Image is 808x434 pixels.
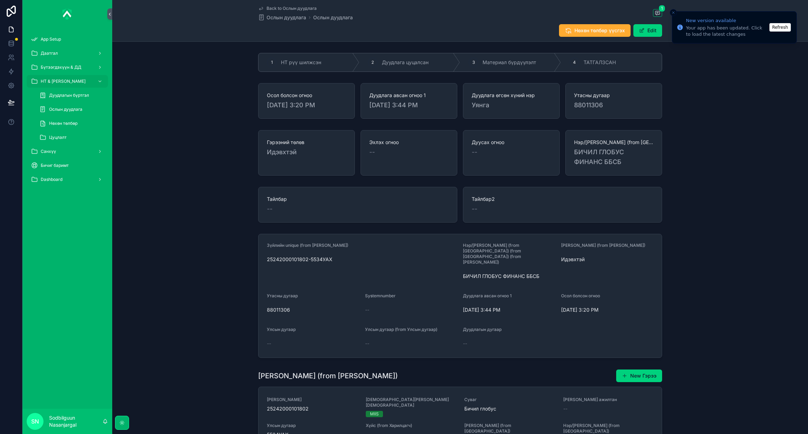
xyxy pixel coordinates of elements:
[267,147,346,157] span: Идэвхтэй
[365,293,396,298] span: Systemnumber
[271,60,273,65] span: 1
[369,92,449,99] span: Дуудлага авсан огноо 1
[653,9,662,18] button: 1
[267,340,271,347] span: --
[574,27,625,34] span: Нөхөн төлбөр үүсгэх
[563,405,567,412] span: --
[366,423,456,428] span: Хүйс (from Харилцагч)
[370,411,379,417] div: MIIS
[41,50,58,56] span: Даатгал
[561,256,654,263] span: Идэвхтэй
[267,6,317,11] span: Back to Ослын дуудлага
[41,163,69,168] span: Бичиг баримт
[574,100,653,110] span: 88011306
[267,100,346,110] span: [DATE] 3:20 PM
[267,423,357,428] span: Улсын дугаар
[31,417,39,426] span: SN
[49,121,78,126] span: Нөхөн төлбөр
[371,60,374,65] span: 2
[472,196,653,203] span: Тайлбар2
[267,306,359,313] span: 88011306
[49,93,89,98] span: Дуудлагын бүртгэл
[561,293,600,298] span: Осол болсон огноо
[27,75,108,88] a: НТ & [PERSON_NAME]
[769,23,791,32] button: Refresh
[369,100,449,110] span: [DATE] 3:44 PM
[559,24,631,37] button: Нөхөн төлбөр үүсгэх
[574,92,653,99] span: Утасны дугаар
[686,25,767,38] div: Your app has been updated. Click to load the latest changes
[27,33,108,46] a: App Setup
[35,131,108,144] a: Цуцлалт
[365,306,369,313] span: --
[670,9,677,16] button: Close toast
[633,24,662,37] button: Edit
[267,92,346,99] span: Осол болсон огноо
[41,149,56,154] span: Санхүү
[267,397,357,402] span: [PERSON_NAME]
[472,204,477,214] span: --
[267,293,298,298] span: Утасны дугаар
[267,196,449,203] span: Тайлбар
[41,36,61,42] span: App Setup
[35,103,108,116] a: Ослын дуудлага
[62,8,72,20] img: App logo
[561,243,645,248] span: [PERSON_NAME] (from [PERSON_NAME])
[27,173,108,186] a: Dashboard
[369,139,449,146] span: Эхлэх огноо
[472,92,551,99] span: Дуудлага өгсөн хүний нэр
[573,60,576,65] span: 4
[35,89,108,102] a: Дуудлагын бүртгэл
[382,59,429,66] span: Дуудлага цуцалсан
[365,327,437,332] span: Улсын дугаар (from Улсын дугаар)
[27,47,108,60] a: Даатгал
[267,243,348,248] span: Зүйлийн unique (from [PERSON_NAME])
[472,100,551,110] span: Уянга
[464,423,555,434] span: [PERSON_NAME] (from [GEOGRAPHIC_DATA])
[463,327,501,332] span: Дуудлагын дугаар
[35,117,108,130] a: Нөхөн төлбөр
[563,423,654,434] span: Нэр/[PERSON_NAME] (from [GEOGRAPHIC_DATA])
[267,327,296,332] span: Улсын дугаар
[49,107,82,112] span: Ослын дуудлага
[49,414,102,428] p: Sodbilguun Nasanjargal
[616,369,662,382] button: New Гэрээ
[267,204,272,214] span: --
[313,14,353,21] a: Ослын дуудлага
[574,139,653,146] span: Нэр/[PERSON_NAME] (from [GEOGRAPHIC_DATA]) (from [GEOGRAPHIC_DATA]) (from [PERSON_NAME])
[659,5,665,12] span: 1
[686,17,767,24] div: New version available
[563,397,654,402] span: [PERSON_NAME] ажилтан
[463,243,521,265] span: Нэр/[PERSON_NAME] (from [GEOGRAPHIC_DATA]) (from [GEOGRAPHIC_DATA]) (from [PERSON_NAME])
[472,147,477,157] span: --
[258,14,306,21] a: Ослын дуудлага
[267,405,357,412] span: 25242000101802
[27,159,108,172] a: Бичиг баримт
[22,28,112,195] div: scrollable content
[463,273,555,280] span: БИЧИЛ ГЛОБУС ФИНАНС ББСБ
[464,397,555,402] span: Суваг
[365,340,369,347] span: --
[258,6,317,11] a: Back to Ослын дуудлага
[463,340,467,347] span: --
[561,306,654,313] span: [DATE] 3:20 PM
[463,293,512,298] span: Дуудлага авсан огноо 1
[472,139,551,146] span: Дуусах огноо
[41,177,62,182] span: Dashboard
[267,14,306,21] span: Ослын дуудлага
[41,79,86,84] span: НТ & [PERSON_NAME]
[366,397,456,408] span: [DEMOGRAPHIC_DATA][PERSON_NAME][DEMOGRAPHIC_DATA]
[584,59,616,66] span: ТАТГАЛЗСАН
[27,61,108,74] a: Бүтээгдэхүүн & ДД
[258,371,398,381] h1: [PERSON_NAME] (from [PERSON_NAME])
[463,306,555,313] span: [DATE] 3:44 PM
[472,60,475,65] span: 3
[267,256,457,263] span: 25242000101802-5534УАХ
[267,139,346,146] span: Гэрээний төлөв
[483,59,536,66] span: Материал бүрдүүлэлт
[281,59,321,66] span: НТ рүү шилжсэн
[49,135,67,140] span: Цуцлалт
[369,147,375,157] span: --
